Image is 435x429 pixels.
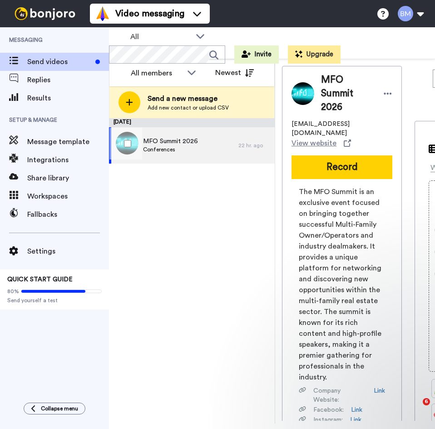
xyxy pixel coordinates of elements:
[143,137,198,146] span: MFO Summit 2026
[313,405,344,414] span: Facebook :
[11,7,79,20] img: bj-logo-header-white.svg
[351,405,362,414] a: Link
[143,146,198,153] span: Conferences
[292,155,392,179] button: Record
[27,136,109,147] span: Message template
[130,31,191,42] span: All
[148,93,229,104] span: Send a new message
[109,118,275,127] div: [DATE]
[238,142,270,149] div: 22 hr. ago
[41,405,78,412] span: Collapse menu
[27,75,109,85] span: Replies
[292,138,351,149] a: View website
[288,45,341,64] button: Upgrade
[404,398,426,420] iframe: Intercom live chat
[27,191,109,202] span: Workspaces
[115,7,184,20] span: Video messaging
[292,82,314,105] img: Image of MFO Summit 2026
[321,73,374,114] span: MFO Summit 2026
[27,155,109,165] span: Integrations
[292,138,336,149] span: View website
[313,415,343,424] span: Instagram :
[7,276,73,283] span: QUICK START GUIDE
[208,64,261,82] button: Newest
[27,246,109,257] span: Settings
[95,6,110,21] img: vm-color.svg
[27,56,92,67] span: Send videos
[24,403,85,414] button: Collapse menu
[27,209,109,220] span: Fallbacks
[7,288,19,295] span: 80%
[7,297,102,304] span: Send yourself a test
[27,173,109,184] span: Share library
[234,45,279,64] button: Invite
[292,120,392,138] span: [EMAIL_ADDRESS][DOMAIN_NAME]
[299,186,385,383] span: The MFO Summit is an exclusive event focused on bringing together successful Multi-Family Owner/O...
[350,415,361,424] a: Link
[423,398,430,405] span: 6
[131,68,183,79] div: All members
[148,104,229,111] span: Add new contact or upload CSV
[27,93,109,104] span: Results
